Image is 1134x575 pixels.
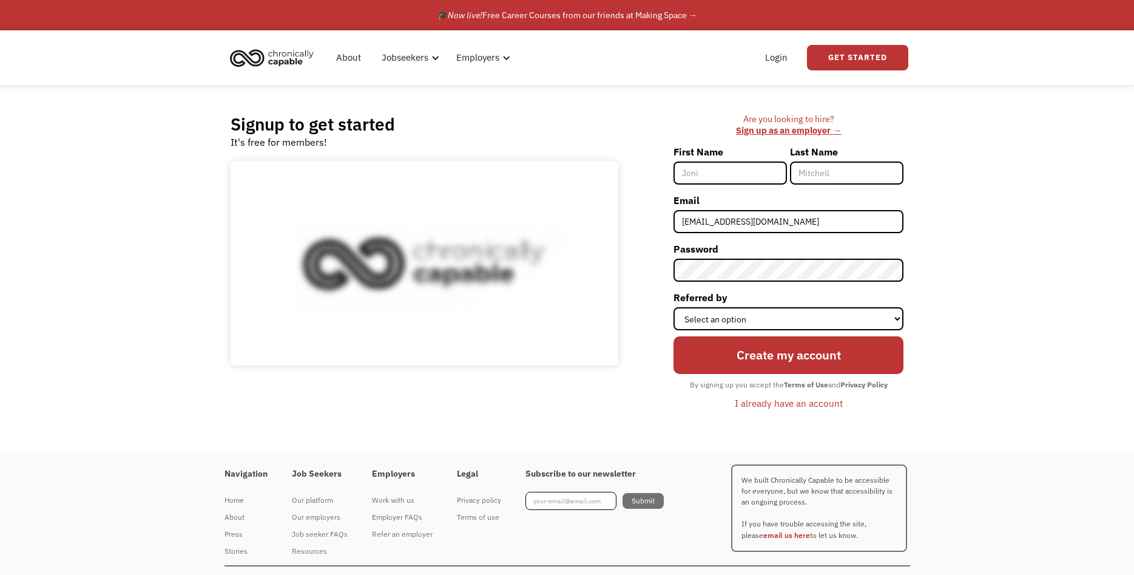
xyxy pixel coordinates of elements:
[231,135,327,149] div: It's free for members!
[807,45,908,70] a: Get Started
[224,527,268,542] div: Press
[673,114,903,136] div: Are you looking to hire? ‍
[673,336,903,374] input: Create my account
[292,509,348,526] a: Our employers
[372,509,433,526] a: Employer FAQs
[673,142,787,162] label: First Name
[673,288,903,307] label: Referred by
[457,492,501,509] a: Privacy policy
[372,510,433,525] div: Employer FAQs
[224,526,268,543] a: Press
[372,493,433,508] div: Work with us
[673,162,787,185] input: Joni
[448,10,482,21] em: Now live!
[790,142,903,162] label: Last Name
[763,531,810,540] a: email us here
[224,544,268,559] div: Stories
[731,464,907,552] p: We built Chronically Capable to be accessible for everyone, but we know that accessibility is an ...
[525,492,664,510] form: Footer Newsletter
[457,469,501,480] h4: Legal
[623,493,664,509] input: Submit
[224,510,268,525] div: About
[292,493,348,508] div: Our platform
[226,44,317,71] img: Chronically Capable logo
[673,191,903,210] label: Email
[372,526,433,543] a: Refer an employer
[374,38,443,77] div: Jobseekers
[758,38,795,77] a: Login
[382,50,428,65] div: Jobseekers
[673,239,903,259] label: Password
[224,543,268,560] a: Stories
[457,493,501,508] div: Privacy policy
[525,492,616,510] input: your-email@email.com
[292,469,348,480] h4: Job Seekers
[292,492,348,509] a: Our platform
[784,380,828,389] strong: Terms of Use
[226,44,323,71] a: home
[736,124,841,136] a: Sign up as an employer →
[457,510,501,525] div: Terms of use
[840,380,888,389] strong: Privacy Policy
[372,469,433,480] h4: Employers
[292,543,348,560] a: Resources
[456,50,499,65] div: Employers
[329,38,368,77] a: About
[525,469,664,480] h4: Subscribe to our newsletter
[292,526,348,543] a: Job seeker FAQs
[437,8,697,22] div: 🎓 Free Career Courses from our friends at Making Space →
[224,509,268,526] a: About
[224,492,268,509] a: Home
[372,492,433,509] a: Work with us
[292,544,348,559] div: Resources
[224,493,268,508] div: Home
[292,510,348,525] div: Our employers
[790,162,903,185] input: Mitchell
[673,142,903,413] form: Member-Signup-Form
[735,396,843,410] div: I already have an account
[684,377,894,393] div: By signing up you accept the and
[457,509,501,526] a: Terms of use
[224,469,268,480] h4: Navigation
[372,527,433,542] div: Refer an employer
[673,210,903,233] input: john@doe.com
[449,38,514,77] div: Employers
[726,393,852,413] a: I already have an account
[292,527,348,542] div: Job seeker FAQs
[231,114,395,135] h2: Signup to get started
